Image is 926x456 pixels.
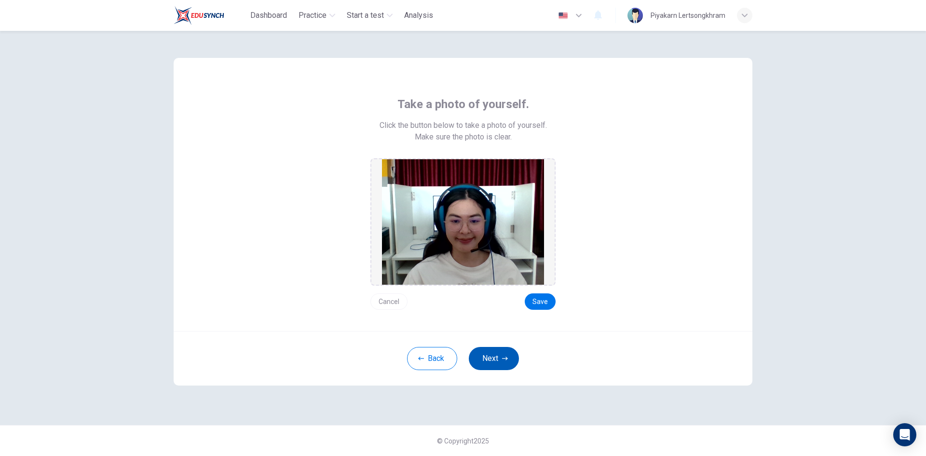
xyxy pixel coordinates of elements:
span: Practice [299,10,327,21]
span: Dashboard [250,10,287,21]
button: Analysis [400,7,437,24]
img: en [557,12,569,19]
span: Take a photo of yourself. [397,97,529,112]
button: Start a test [343,7,396,24]
button: Next [469,347,519,370]
span: © Copyright 2025 [437,437,489,445]
img: Train Test logo [174,6,224,25]
a: Train Test logo [174,6,246,25]
span: Make sure the photo is clear. [415,131,512,143]
button: Cancel [370,293,408,310]
img: Profile picture [627,8,643,23]
span: Analysis [404,10,433,21]
div: Open Intercom Messenger [893,423,916,446]
button: Back [407,347,457,370]
span: Start a test [347,10,384,21]
span: Click the button below to take a photo of yourself. [380,120,547,131]
button: Save [525,293,556,310]
button: Practice [295,7,339,24]
img: preview screemshot [382,159,544,285]
div: Piyakarn Lertsongkhram [651,10,725,21]
button: Dashboard [246,7,291,24]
